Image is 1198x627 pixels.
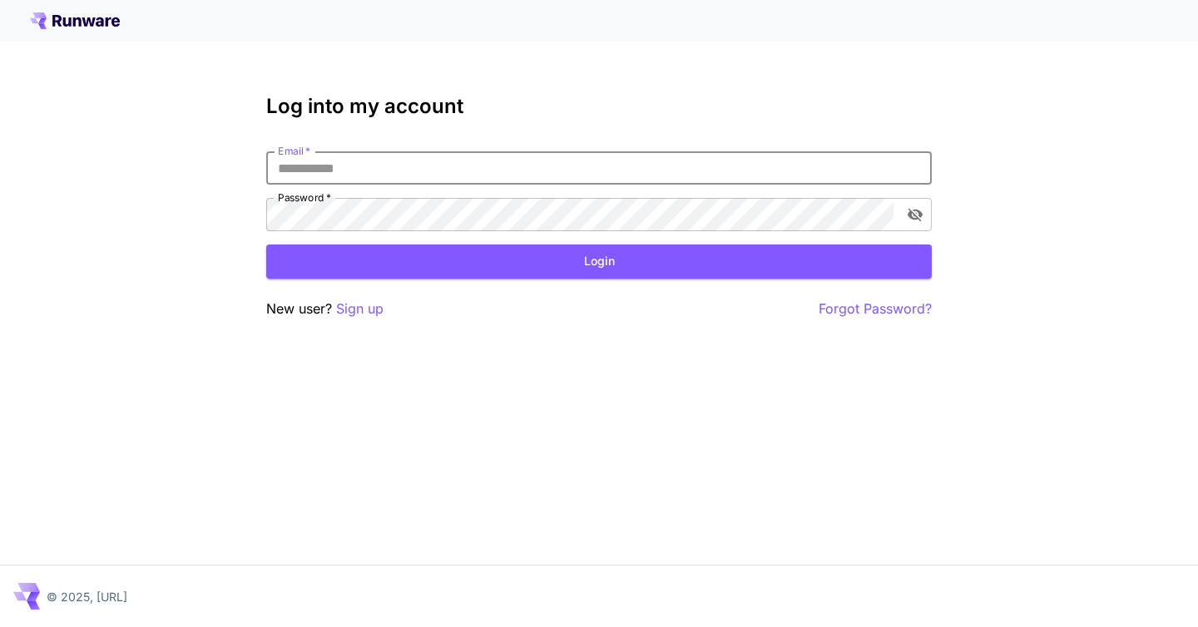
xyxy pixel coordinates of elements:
[278,144,310,158] label: Email
[819,299,932,319] button: Forgot Password?
[336,299,384,319] button: Sign up
[266,299,384,319] p: New user?
[278,190,331,205] label: Password
[900,200,930,230] button: toggle password visibility
[47,588,127,605] p: © 2025, [URL]
[266,244,932,279] button: Login
[266,95,932,118] h3: Log into my account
